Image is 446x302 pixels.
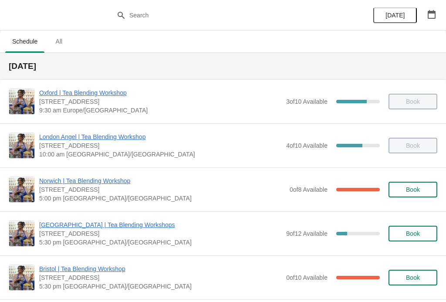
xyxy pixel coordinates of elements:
[39,106,282,115] span: 9:30 am Europe/[GEOGRAPHIC_DATA]
[389,182,437,197] button: Book
[39,185,285,194] span: [STREET_ADDRESS]
[39,221,282,229] span: [GEOGRAPHIC_DATA] | Tea Blending Workshops
[39,176,285,185] span: Norwich | Tea Blending Workshop
[39,238,282,247] span: 5:30 pm [GEOGRAPHIC_DATA]/[GEOGRAPHIC_DATA]
[48,34,70,49] span: All
[39,141,282,150] span: [STREET_ADDRESS]
[39,132,282,141] span: London Angel | Tea Blending Workshop
[406,186,420,193] span: Book
[39,88,282,97] span: Oxford | Tea Blending Workshop
[39,150,282,159] span: 10:00 am [GEOGRAPHIC_DATA]/[GEOGRAPHIC_DATA]
[9,221,34,246] img: Glasgow | Tea Blending Workshops | 215 Byres Road, Glasgow G12 8UD, UK | 5:30 pm Europe/London
[39,229,282,238] span: [STREET_ADDRESS]
[385,12,405,19] span: [DATE]
[5,34,44,49] span: Schedule
[39,265,282,273] span: Bristol | Tea Blending Workshop
[129,7,334,23] input: Search
[9,265,34,290] img: Bristol | Tea Blending Workshop | 73 Park Street, Bristol, BS1 5PB | 5:30 pm Europe/London
[373,7,417,23] button: [DATE]
[9,133,34,158] img: London Angel | Tea Blending Workshop | 26 Camden Passage, The Angel, London N1 8ED, UK | 10:00 am...
[406,230,420,237] span: Book
[286,142,328,149] span: 4 of 10 Available
[286,98,328,105] span: 3 of 10 Available
[9,62,437,71] h2: [DATE]
[290,186,328,193] span: 0 of 8 Available
[39,282,282,291] span: 5:30 pm [GEOGRAPHIC_DATA]/[GEOGRAPHIC_DATA]
[286,230,328,237] span: 9 of 12 Available
[9,177,34,202] img: Norwich | Tea Blending Workshop | 9 Back Of The Inns, Norwich NR2 1PT, UK | 5:00 pm Europe/London
[9,89,34,114] img: Oxford | Tea Blending Workshop | 23 High Street, Oxford, OX1 4AH | 9:30 am Europe/London
[39,97,282,106] span: [STREET_ADDRESS]
[286,274,328,281] span: 0 of 10 Available
[389,270,437,285] button: Book
[39,194,285,203] span: 5:00 pm [GEOGRAPHIC_DATA]/[GEOGRAPHIC_DATA]
[389,226,437,241] button: Book
[406,274,420,281] span: Book
[39,273,282,282] span: [STREET_ADDRESS]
